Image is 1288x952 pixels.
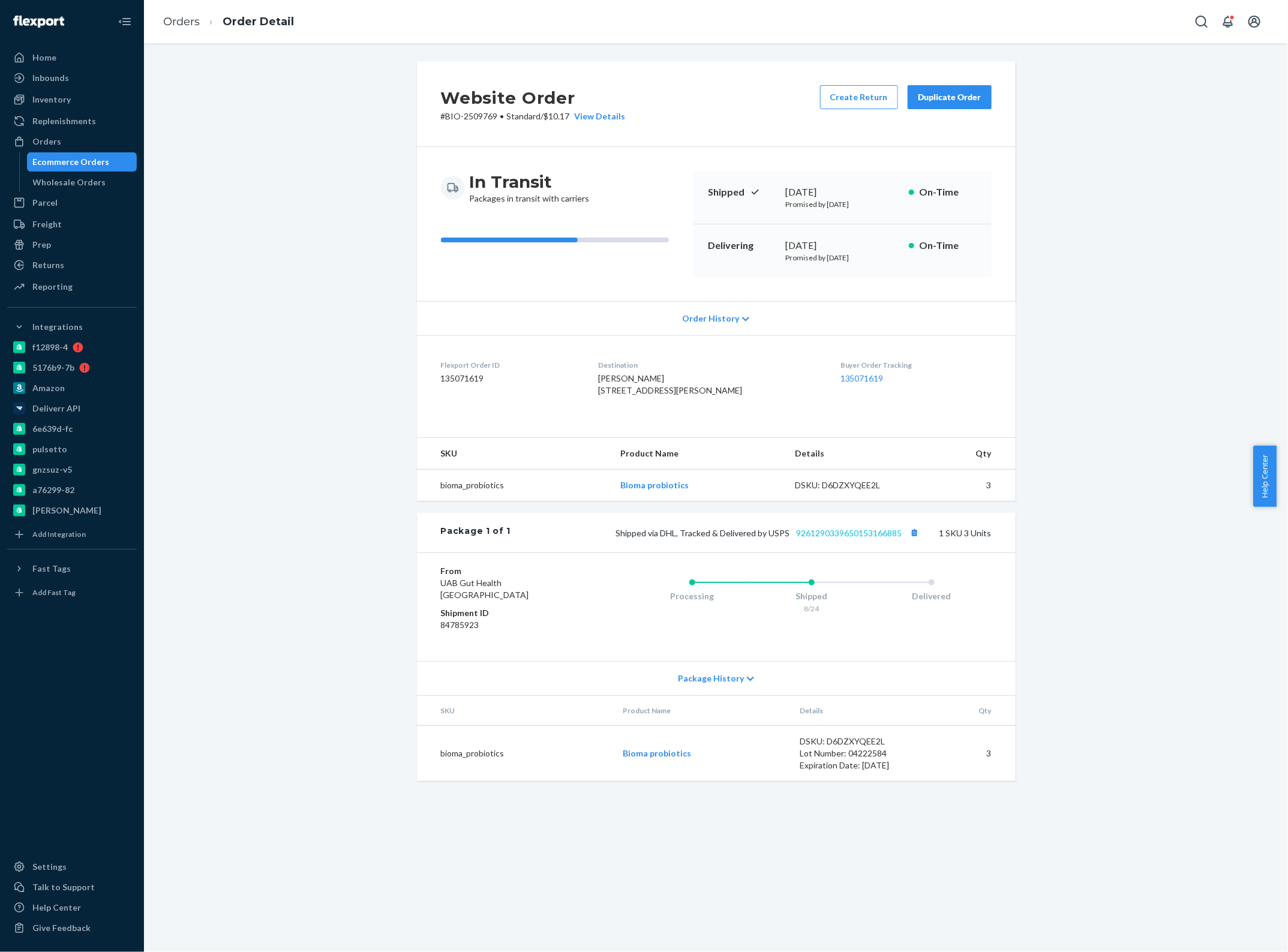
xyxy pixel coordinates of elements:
p: Promised by [DATE] [786,253,899,263]
h3: In Transit [470,171,590,193]
span: Shipped via DHL, Tracked & Delivered by USPS [616,528,923,538]
span: [PERSON_NAME] [STREET_ADDRESS][PERSON_NAME] [598,373,742,395]
div: a76299-82 [32,484,74,496]
p: On-Time [919,239,977,253]
div: Package 1 of 1 [441,525,511,540]
a: 6e639d-fc [7,419,137,439]
a: Deliverr API [7,399,137,418]
div: View Details [570,110,626,122]
div: Add Fast Tag [32,587,76,597]
div: Inbounds [32,72,69,84]
button: Help Center [1253,446,1277,507]
td: 3 [922,726,1016,782]
p: # BIO-2509769 / $10.17 [441,110,626,122]
a: Add Fast Tag [7,583,137,602]
div: Help Center [32,902,81,914]
a: pulsetto [7,440,137,459]
div: Integrations [32,321,83,333]
th: Qty [917,438,1016,470]
div: Give Feedback [32,922,91,934]
a: Ecommerce Orders [27,152,137,172]
div: Freight [32,218,62,230]
div: Replenishments [32,115,96,127]
div: Add Integration [32,529,86,539]
a: [PERSON_NAME] [7,501,137,520]
a: Replenishments [7,112,137,131]
a: Settings [7,857,137,876]
div: Returns [32,259,64,271]
th: Details [785,438,917,470]
dd: 84785923 [441,619,584,631]
th: Qty [922,696,1016,726]
a: Order Detail [223,15,294,28]
div: Ecommerce Orders [33,156,110,168]
dt: From [441,565,584,577]
th: Details [790,696,922,726]
th: Product Name [611,438,785,470]
a: Orders [163,15,200,28]
button: Copy tracking number [907,525,923,540]
a: 5176b9-7b [7,358,137,377]
button: Create Return [820,85,898,109]
div: Parcel [32,197,58,209]
button: Give Feedback [7,918,137,938]
a: Reporting [7,277,137,296]
p: On-Time [919,185,977,199]
div: Lot Number: 04222584 [800,747,912,759]
a: Orders [7,132,137,151]
div: Amazon [32,382,65,394]
ol: breadcrumbs [154,4,304,40]
span: • [500,111,505,121]
dt: Destination [598,360,821,370]
a: Prep [7,235,137,254]
div: Deliverr API [32,403,80,415]
div: Processing [632,590,752,602]
a: Bioma probiotics [620,480,689,490]
a: f12898-4 [7,338,137,357]
span: Package History [678,672,744,684]
div: Reporting [32,281,73,293]
a: Amazon [7,379,137,398]
div: Fast Tags [32,563,71,575]
button: Open Search Box [1190,10,1214,34]
th: Product Name [613,696,790,726]
dt: Shipment ID [441,607,584,619]
div: [PERSON_NAME] [32,504,101,516]
p: Shipped [708,185,776,199]
span: UAB Gut Health [GEOGRAPHIC_DATA] [441,578,529,600]
button: Open notifications [1216,10,1240,34]
div: 1 SKU 3 Units [511,525,991,540]
button: Duplicate Order [908,85,992,109]
a: a76299-82 [7,480,137,500]
a: 135071619 [840,373,884,383]
div: 5176b9-7b [32,362,74,374]
div: Settings [32,861,67,873]
a: Returns [7,256,137,275]
a: Inventory [7,90,137,109]
div: Inventory [32,94,71,106]
div: Prep [32,239,51,251]
h2: Website Order [441,85,626,110]
a: Add Integration [7,525,137,544]
p: Promised by [DATE] [786,199,899,209]
span: Standard [507,111,541,121]
div: DSKU: D6DZXYQEE2L [800,735,912,747]
div: 8/24 [752,603,872,614]
div: [DATE] [786,239,899,253]
th: SKU [417,696,614,726]
div: gnzsuz-v5 [32,464,72,476]
td: 3 [917,470,1016,501]
th: SKU [417,438,611,470]
div: Duplicate Order [918,91,981,103]
div: Expiration Date: [DATE] [800,759,912,771]
div: Delivered [872,590,992,602]
a: Talk to Support [7,878,137,897]
div: Wholesale Orders [33,176,106,188]
td: bioma_probiotics [417,726,614,782]
button: Fast Tags [7,559,137,578]
a: Home [7,48,137,67]
dd: 135071619 [441,373,580,385]
div: Home [32,52,56,64]
div: Talk to Support [32,881,95,893]
div: Packages in transit with carriers [470,171,590,205]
